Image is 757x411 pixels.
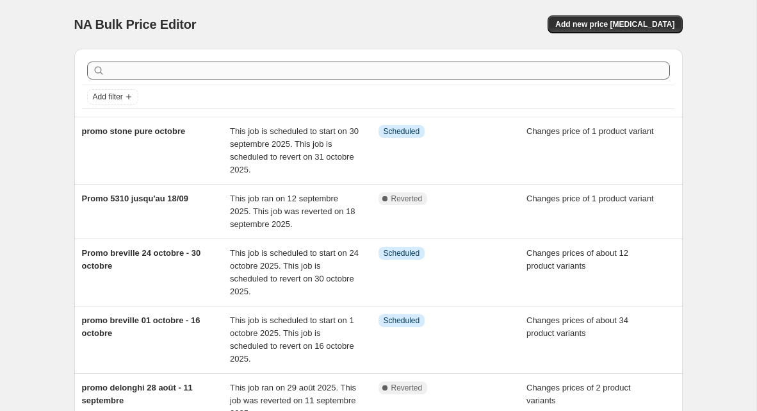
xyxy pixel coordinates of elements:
[230,194,355,229] span: This job ran on 12 septembre 2025. This job was reverted on 18 septembre 2025.
[526,248,628,271] span: Changes prices of about 12 product variants
[555,19,674,29] span: Add new price [MEDICAL_DATA]
[82,194,188,203] span: Promo 5310 jusqu'au 18/09
[230,248,359,296] span: This job is scheduled to start on 24 octobre 2025. This job is scheduled to revert on 30 octobre ...
[391,383,423,393] span: Reverted
[74,17,197,31] span: NA Bulk Price Editor
[384,315,420,326] span: Scheduled
[384,248,420,258] span: Scheduled
[82,315,200,338] span: promo breville 01 octobre - 16 octobre
[82,248,201,271] span: Promo breville 24 octobre - 30 octobre
[87,89,138,105] button: Add filter
[526,315,628,338] span: Changes prices of about 34 product variants
[82,126,186,136] span: promo stone pure octobre
[230,126,359,174] span: This job is scheduled to start on 30 septembre 2025. This job is scheduled to revert on 31 octobr...
[93,92,123,102] span: Add filter
[526,126,654,136] span: Changes price of 1 product variant
[230,315,354,364] span: This job is scheduled to start on 1 octobre 2025. This job is scheduled to revert on 16 octobre 2...
[82,383,193,405] span: promo delonghi 28 août - 11 septembre
[526,383,631,405] span: Changes prices of 2 product variants
[548,15,682,33] button: Add new price [MEDICAL_DATA]
[384,126,420,137] span: Scheduled
[526,194,654,203] span: Changes price of 1 product variant
[391,194,423,204] span: Reverted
